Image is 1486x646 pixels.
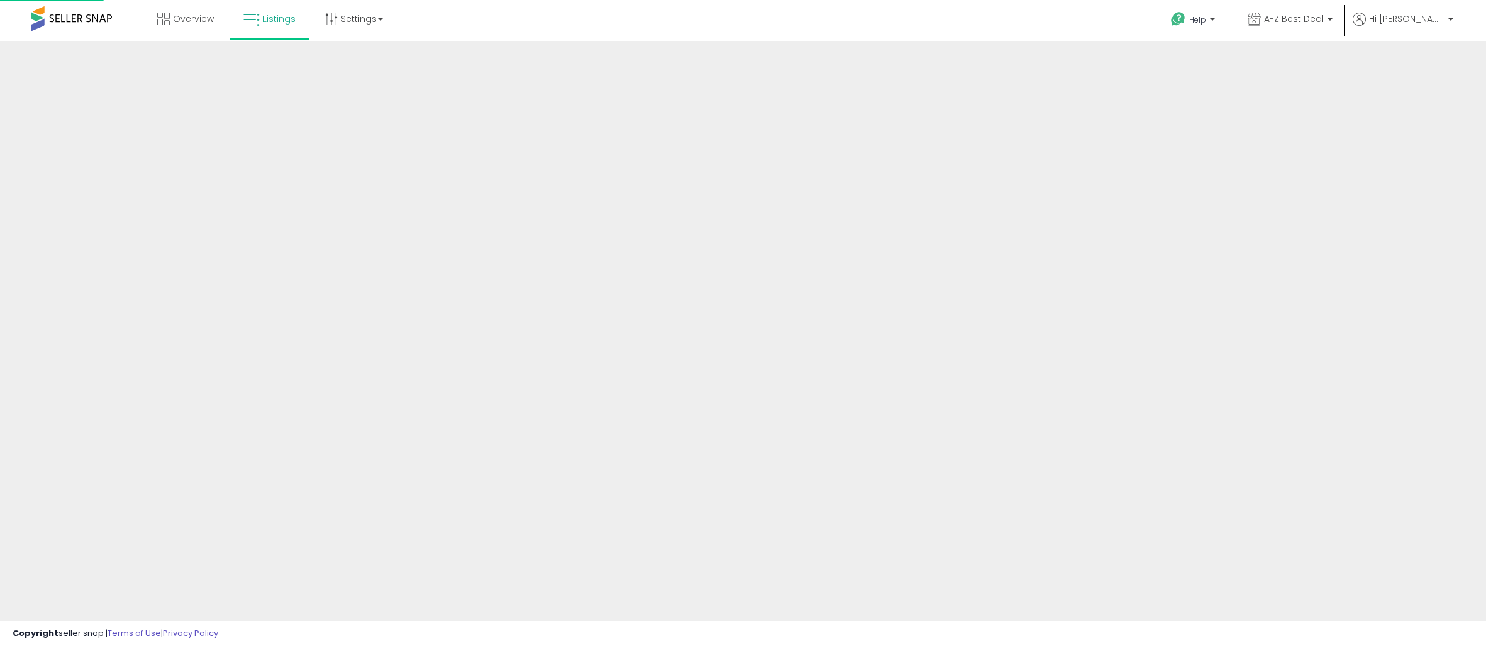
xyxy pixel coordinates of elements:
[263,13,296,25] span: Listings
[1170,11,1186,27] i: Get Help
[1189,14,1206,25] span: Help
[1353,13,1453,41] a: Hi [PERSON_NAME]
[173,13,214,25] span: Overview
[1264,13,1324,25] span: A-Z Best Deal
[1161,2,1228,41] a: Help
[1369,13,1444,25] span: Hi [PERSON_NAME]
